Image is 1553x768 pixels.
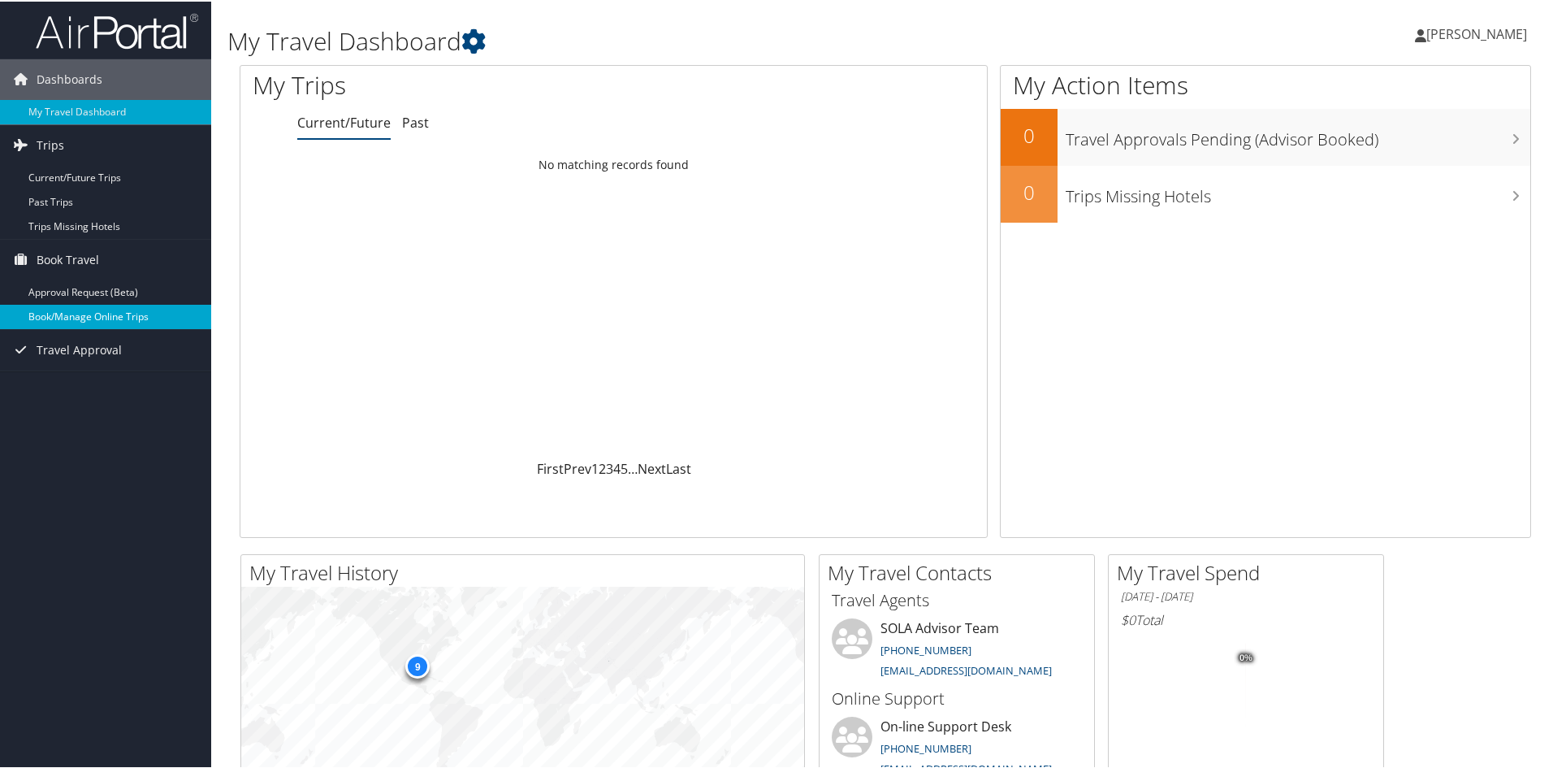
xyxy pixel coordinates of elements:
[638,458,666,476] a: Next
[621,458,628,476] a: 5
[606,458,613,476] a: 3
[613,458,621,476] a: 4
[537,458,564,476] a: First
[880,662,1052,676] a: [EMAIL_ADDRESS][DOMAIN_NAME]
[1415,8,1543,57] a: [PERSON_NAME]
[297,112,391,130] a: Current/Future
[37,328,122,369] span: Travel Approval
[832,588,1082,610] h3: Travel Agents
[628,458,638,476] span: …
[564,458,591,476] a: Prev
[880,740,971,754] a: [PHONE_NUMBER]
[402,112,429,130] a: Past
[599,458,606,476] a: 2
[832,686,1082,709] h3: Online Support
[37,58,102,98] span: Dashboards
[1239,652,1252,662] tspan: 0%
[1121,610,1371,627] h6: Total
[1001,107,1530,164] a: 0Travel Approvals Pending (Advisor Booked)
[1001,177,1058,205] h2: 0
[1121,610,1136,627] span: $0
[1001,164,1530,221] a: 0Trips Missing Hotels
[828,558,1094,585] h2: My Travel Contacts
[1121,588,1371,603] h6: [DATE] - [DATE]
[1001,120,1058,148] h2: 0
[37,124,64,164] span: Trips
[1117,558,1383,585] h2: My Travel Spend
[249,558,804,585] h2: My Travel History
[1066,176,1530,206] h3: Trips Missing Hotels
[253,67,664,101] h1: My Trips
[1001,67,1530,101] h1: My Action Items
[1066,119,1530,150] h3: Travel Approvals Pending (Advisor Booked)
[1426,24,1527,41] span: [PERSON_NAME]
[591,458,599,476] a: 1
[666,458,691,476] a: Last
[824,617,1090,683] li: SOLA Advisor Team
[37,238,99,279] span: Book Travel
[240,149,987,178] td: No matching records found
[36,11,198,49] img: airportal-logo.png
[880,641,971,656] a: [PHONE_NUMBER]
[405,653,430,677] div: 9
[227,23,1105,57] h1: My Travel Dashboard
